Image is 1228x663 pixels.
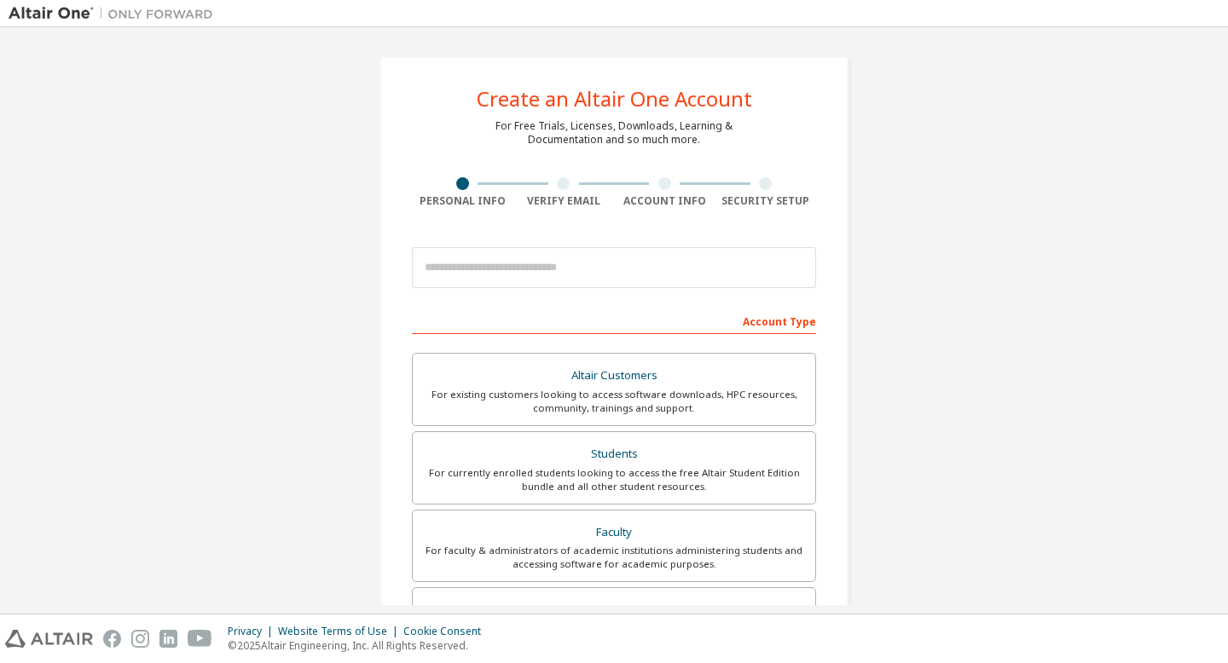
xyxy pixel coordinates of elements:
div: Create an Altair One Account [477,89,752,109]
div: Faculty [423,521,805,545]
div: For faculty & administrators of academic institutions administering students and accessing softwa... [423,544,805,571]
div: Account Type [412,307,816,334]
div: For currently enrolled students looking to access the free Altair Student Edition bundle and all ... [423,466,805,493]
img: altair_logo.svg [5,630,93,648]
img: linkedin.svg [159,630,177,648]
div: For existing customers looking to access software downloads, HPC resources, community, trainings ... [423,388,805,415]
p: © 2025 Altair Engineering, Inc. All Rights Reserved. [228,638,491,653]
div: Personal Info [412,194,513,208]
div: For Free Trials, Licenses, Downloads, Learning & Documentation and so much more. [495,119,733,147]
div: Website Terms of Use [278,625,403,638]
div: Account Info [614,194,715,208]
div: Cookie Consent [403,625,491,638]
div: Privacy [228,625,278,638]
img: facebook.svg [103,630,121,648]
img: Altair One [9,5,222,22]
div: Verify Email [513,194,615,208]
div: Security Setup [715,194,817,208]
img: instagram.svg [131,630,149,648]
img: youtube.svg [188,630,212,648]
div: Students [423,442,805,466]
div: Altair Customers [423,364,805,388]
div: Everyone else [423,598,805,622]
